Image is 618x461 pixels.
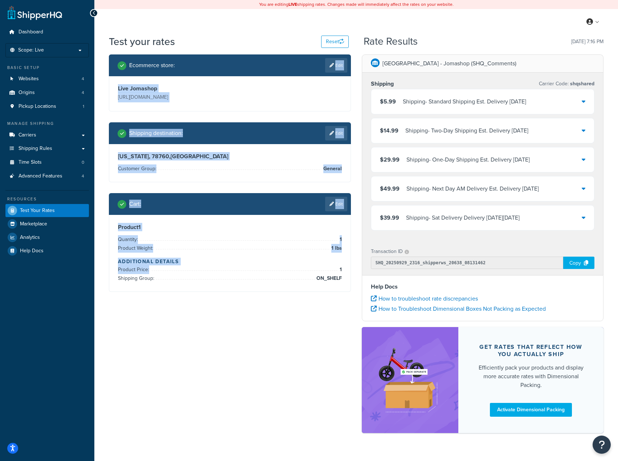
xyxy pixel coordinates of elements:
p: [URL][DOMAIN_NAME] [118,92,228,102]
div: Shipping - Two-Day Shipping Est. Delivery [DATE] [405,126,528,136]
span: 4 [82,76,84,82]
h3: Shipping [371,80,394,87]
div: Get rates that reflect how you actually ship [476,343,586,358]
p: Transaction ID [371,246,403,257]
span: 4 [82,90,84,96]
span: Pickup Locations [19,103,56,110]
li: Websites [5,72,89,86]
a: How to Troubleshoot Dimensional Boxes Not Packing as Expected [371,305,546,313]
button: Open Resource Center [593,436,611,454]
span: 1 [83,103,84,110]
b: LIVE [288,1,297,8]
span: 0 [82,159,84,166]
span: 1 [338,235,342,244]
img: feature-image-dim-d40ad3071a2b3c8e08177464837368e35600d3c5e73b18a22c1e4bb210dc32ac.png [373,338,448,422]
span: Customer Group: [118,165,158,172]
h3: Product 1 [118,224,342,231]
a: Origins4 [5,86,89,99]
li: Time Slots [5,156,89,169]
a: Edit [325,126,347,140]
span: Origins [19,90,35,96]
div: Copy [563,257,594,269]
a: Marketplace [5,217,89,230]
span: Marketplace [20,221,47,227]
span: $39.99 [380,213,399,222]
h4: Help Docs [371,282,595,291]
li: Origins [5,86,89,99]
h2: Cart : [129,201,141,207]
span: Analytics [20,234,40,241]
span: 1 [338,265,342,274]
div: Resources [5,196,89,202]
h4: Additional Details [118,258,342,265]
a: Shipping Rules [5,142,89,155]
a: Carriers [5,128,89,142]
span: Test Your Rates [20,208,55,214]
h3: [US_STATE], 78760 , [GEOGRAPHIC_DATA] [118,153,342,160]
a: Edit [325,197,347,211]
a: Activate Dimensional Packing [490,403,572,417]
span: shqshared [569,80,594,87]
a: How to troubleshoot rate discrepancies [371,294,478,303]
a: Edit [325,58,347,73]
div: Basic Setup [5,65,89,71]
div: Manage Shipping [5,121,89,127]
li: Advanced Features [5,170,89,183]
div: Shipping - Next Day AM Delivery Est. Delivery [DATE] [406,184,539,194]
div: Efficiently pack your products and display more accurate rates with Dimensional Packing. [476,363,586,389]
h2: Shipping destination : [129,130,183,136]
a: Analytics [5,231,89,244]
li: Pickup Locations [5,100,89,113]
span: $14.99 [380,126,398,135]
span: Carriers [19,132,36,138]
div: Shipping - Standard Shipping Est. Delivery [DATE] [403,97,526,107]
a: Time Slots0 [5,156,89,169]
div: Shipping - One-Day Shipping Est. Delivery [DATE] [406,155,530,165]
a: Dashboard [5,25,89,39]
p: [DATE] 7:16 PM [571,37,603,47]
span: $49.99 [380,184,400,193]
span: Dashboard [19,29,43,35]
span: Quantity: [118,236,140,243]
a: Advanced Features4 [5,170,89,183]
a: Test Your Rates [5,204,89,217]
h2: Ecommerce store : [129,62,175,69]
span: ON_SHELF [315,274,342,283]
button: Reset [321,36,349,48]
p: Carrier Code: [539,79,594,89]
a: Help Docs [5,244,89,257]
span: Help Docs [20,248,44,254]
h3: Live Jomashop [118,85,228,92]
span: Time Slots [19,159,42,166]
p: [GEOGRAPHIC_DATA] - Jomashop (SHQ_Comments) [382,58,516,69]
a: Pickup Locations1 [5,100,89,113]
span: 1 lbs [330,244,342,253]
h1: Test your rates [109,34,175,49]
span: $29.99 [380,155,400,164]
span: Shipping Group: [118,274,156,282]
div: Shipping - Sat Delivery Delivery [DATE][DATE] [406,213,520,223]
span: $5.99 [380,97,396,106]
h2: Rate Results [364,36,418,47]
span: Scope: Live [18,47,44,53]
a: Websites4 [5,72,89,86]
span: Advanced Features [19,173,62,179]
span: Product Weight: [118,244,155,252]
span: 4 [82,173,84,179]
span: Shipping Rules [19,146,52,152]
span: Product Price: [118,266,151,273]
span: General [322,164,342,173]
span: Websites [19,76,39,82]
